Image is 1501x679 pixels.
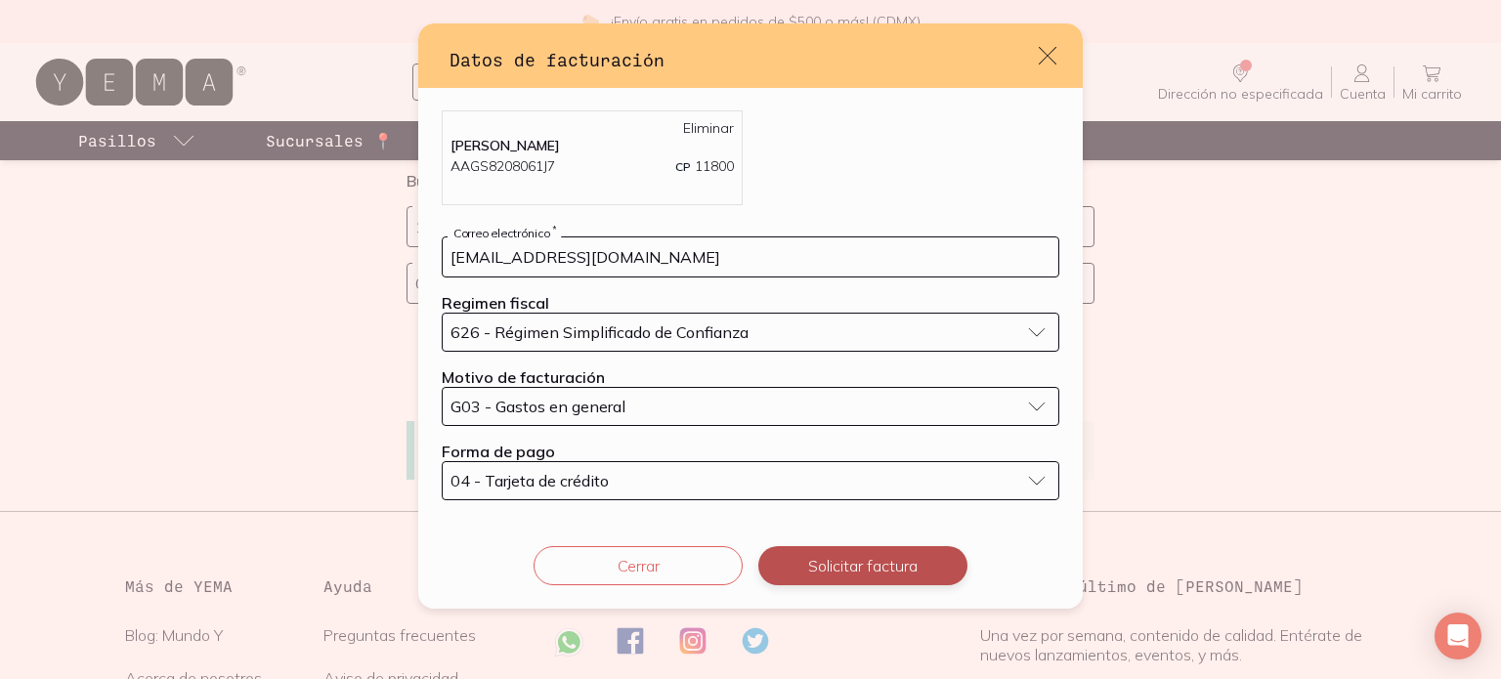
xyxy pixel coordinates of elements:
[450,324,749,340] span: 626 - Régimen Simplificado de Confianza
[758,546,967,585] button: Solicitar factura
[450,47,1036,72] h3: Datos de facturación
[442,387,1059,426] button: G03 - Gastos en general
[450,399,625,414] span: G03 - Gastos en general
[442,313,1059,352] button: 626 - Régimen Simplificado de Confianza
[675,159,691,174] span: CP
[442,367,605,387] label: Motivo de facturación
[534,546,743,585] button: Cerrar
[450,473,609,488] span: 04 - Tarjeta de crédito
[442,293,549,313] label: Regimen fiscal
[683,119,734,137] a: Eliminar
[1435,613,1481,659] div: Open Intercom Messenger
[448,226,561,240] label: Correo electrónico
[675,156,734,177] p: 11800
[450,156,555,177] p: AAGS8208061J7
[442,461,1059,500] button: 04 - Tarjeta de crédito
[442,442,555,461] label: Forma de pago
[418,23,1083,609] div: default
[450,137,734,154] p: [PERSON_NAME]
